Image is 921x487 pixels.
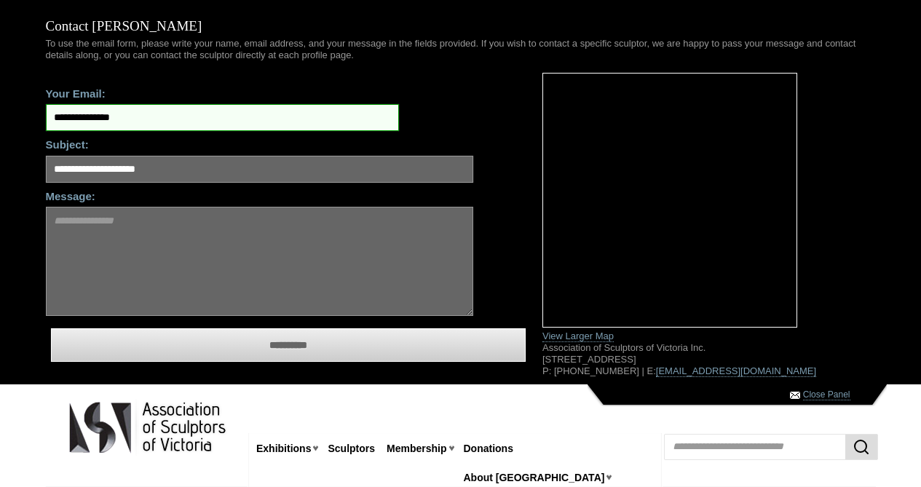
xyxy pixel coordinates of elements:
p: Association of Sculptors of Victoria Inc. [STREET_ADDRESS] P: [PHONE_NUMBER] | E: [542,342,876,377]
a: Membership [381,435,452,462]
p: To use the email form, please write your name, email address, and your message in the fields prov... [46,38,876,61]
label: Your Email: [46,80,521,100]
a: Exhibitions [250,435,317,462]
a: Sculptors [322,435,381,462]
a: Close Panel [803,389,850,400]
label: Subject: [46,131,521,151]
label: Message: [46,183,521,203]
img: logo.png [68,399,229,456]
img: Contact ASV [790,392,800,399]
a: [EMAIL_ADDRESS][DOMAIN_NAME] [656,365,816,377]
h1: Contact [PERSON_NAME] [46,19,876,38]
a: View Larger Map [542,330,614,342]
a: Donations [458,435,519,462]
img: Search [853,438,870,456]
